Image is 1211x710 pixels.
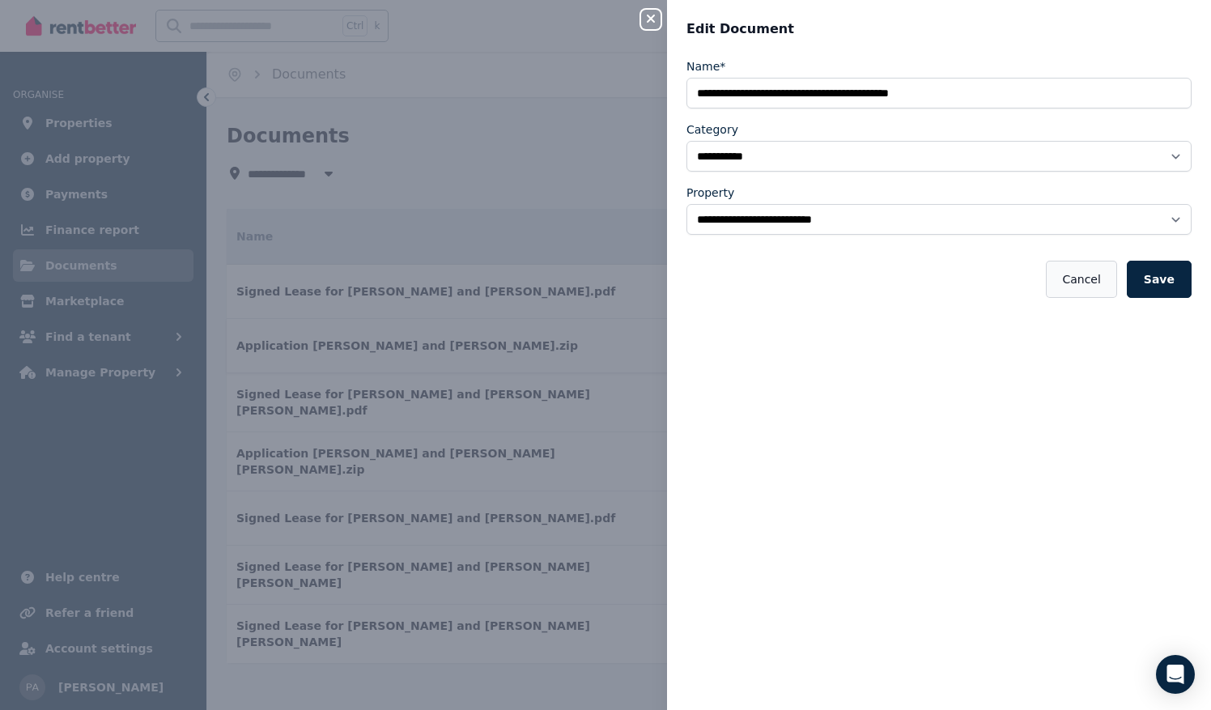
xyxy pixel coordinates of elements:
[1046,261,1116,298] button: Cancel
[1156,655,1195,694] div: Open Intercom Messenger
[686,121,738,138] label: Category
[1127,261,1192,298] button: Save
[686,58,725,74] label: Name*
[686,19,794,39] span: Edit Document
[686,185,734,201] label: Property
